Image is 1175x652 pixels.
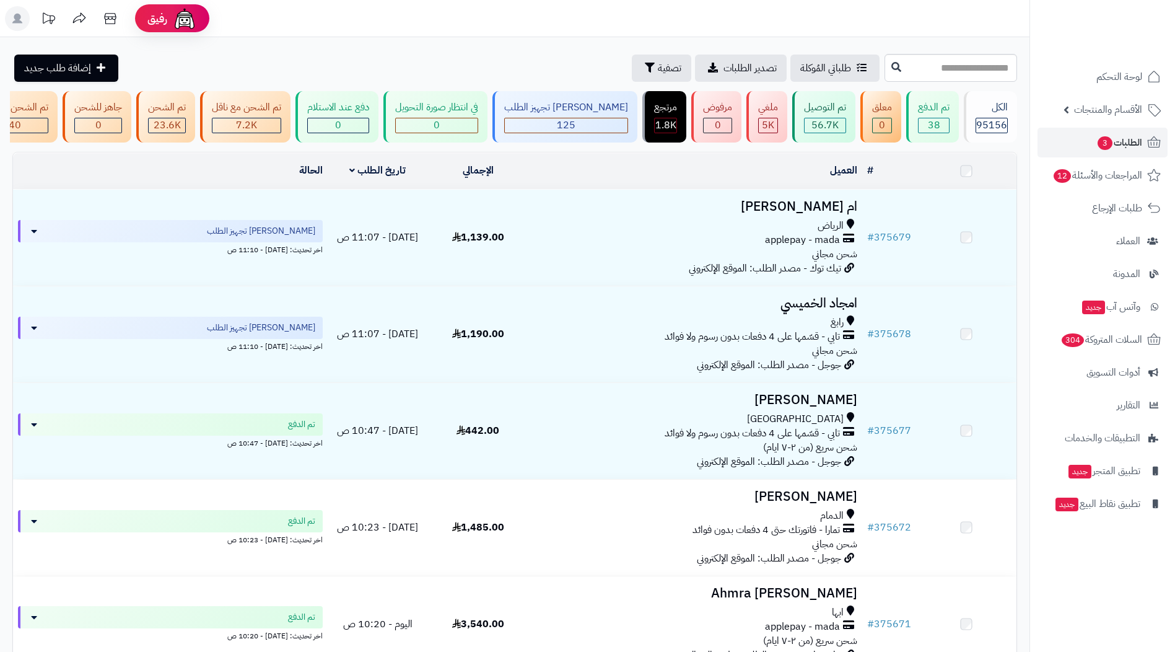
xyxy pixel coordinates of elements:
span: تطبيق المتجر [1067,462,1140,480]
span: 304 [1061,333,1085,348]
span: تصفية [658,61,681,76]
a: #375679 [867,230,911,245]
a: لوحة التحكم [1037,62,1168,92]
div: 23569 [149,118,185,133]
span: الأقسام والمنتجات [1074,101,1142,118]
a: المراجعات والأسئلة12 [1037,161,1168,190]
div: 1813 [655,118,676,133]
span: جوجل - مصدر الطلب: الموقع الإلكتروني [697,454,841,469]
span: 1,139.00 [452,230,504,245]
a: تصدير الطلبات [695,55,787,82]
span: التقارير [1117,397,1140,414]
div: جاهز للشحن [74,100,122,115]
div: 0 [873,118,891,133]
span: اليوم - 10:20 ص [343,617,413,632]
div: تم الدفع [918,100,950,115]
span: جديد [1082,301,1105,314]
span: طلبات الإرجاع [1092,200,1142,217]
span: 0 [434,118,440,133]
a: ملغي 5K [744,91,790,143]
span: تم الدفع [288,611,315,623]
span: شحن مجاني [812,343,857,358]
span: ابها [832,606,844,620]
span: وآتس آب [1081,298,1140,315]
div: 7223 [212,118,281,133]
span: # [867,230,874,245]
span: رابغ [831,315,844,330]
div: 0 [396,118,478,133]
span: 23.6K [154,118,181,133]
span: 12 [1053,169,1072,183]
a: التقارير [1037,390,1168,420]
span: إضافة طلب جديد [24,61,91,76]
span: [DATE] - 11:07 ص [337,327,418,341]
button: تصفية [632,55,691,82]
a: إضافة طلب جديد [14,55,118,82]
span: # [867,520,874,535]
div: 125 [505,118,627,133]
span: 3 [1097,136,1113,151]
span: [DATE] - 10:47 ص [337,423,418,438]
img: logo-2.png [1091,20,1163,46]
span: جديد [1055,498,1078,511]
div: اخر تحديث: [DATE] - 10:20 ص [18,628,323,641]
a: #375678 [867,327,911,341]
h3: امجاد الخميسي [533,296,857,311]
a: أدوات التسويق [1037,358,1168,387]
span: تم الدفع [288,418,315,431]
a: # [867,163,873,178]
span: 125 [557,118,575,133]
span: تم الدفع [288,515,315,527]
div: ملغي [758,100,778,115]
div: تم الشحن [148,100,186,115]
div: اخر تحديث: [DATE] - 10:23 ص [18,532,323,545]
div: الكل [976,100,1008,115]
span: applepay - mada [765,233,840,247]
span: الرياض [818,219,844,233]
span: الطلبات [1096,134,1142,151]
a: التطبيقات والخدمات [1037,423,1168,453]
a: تطبيق المتجرجديد [1037,456,1168,486]
div: في انتظار صورة التحويل [395,100,478,115]
a: تم الشحن 23.6K [134,91,198,143]
span: شحن سريع (من ٢-٧ ايام) [763,440,857,455]
span: [DATE] - 10:23 ص [337,520,418,535]
div: اخر تحديث: [DATE] - 11:10 ص [18,339,323,352]
a: تاريخ الطلب [349,163,406,178]
span: 442.00 [456,423,499,438]
div: دفع عند الاستلام [307,100,369,115]
span: 340 [2,118,21,133]
div: معلق [872,100,892,115]
span: السلات المتروكة [1060,331,1142,348]
span: 95156 [976,118,1007,133]
span: العملاء [1116,232,1140,250]
a: تم التوصيل 56.7K [790,91,858,143]
span: # [867,617,874,632]
span: طلباتي المُوكلة [800,61,851,76]
h3: [PERSON_NAME] [533,393,857,407]
span: applepay - mada [765,620,840,634]
div: اخر تحديث: [DATE] - 11:10 ص [18,242,323,255]
span: [PERSON_NAME] تجهيز الطلب [207,322,315,334]
span: شحن مجاني [812,247,857,262]
span: 7.2K [236,118,257,133]
span: 0 [715,118,721,133]
span: [DATE] - 11:07 ص [337,230,418,245]
a: المدونة [1037,259,1168,289]
span: جديد [1068,465,1091,478]
span: 1,190.00 [452,327,504,341]
span: شحن مجاني [812,537,857,552]
a: مرتجع 1.8K [640,91,689,143]
div: مرتجع [654,100,677,115]
span: التطبيقات والخدمات [1065,430,1140,447]
span: تمارا - فاتورتك حتى 4 دفعات بدون فوائد [692,523,840,537]
h3: ام [PERSON_NAME] [533,200,857,214]
a: وآتس آبجديد [1037,292,1168,322]
a: العميل [830,163,857,178]
div: [PERSON_NAME] تجهيز الطلب [504,100,628,115]
a: تحديثات المنصة [33,6,64,34]
a: تطبيق نقاط البيعجديد [1037,489,1168,519]
span: تطبيق نقاط البيع [1054,495,1140,513]
a: تم الدفع 38 [904,91,961,143]
div: 4975 [759,118,777,133]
